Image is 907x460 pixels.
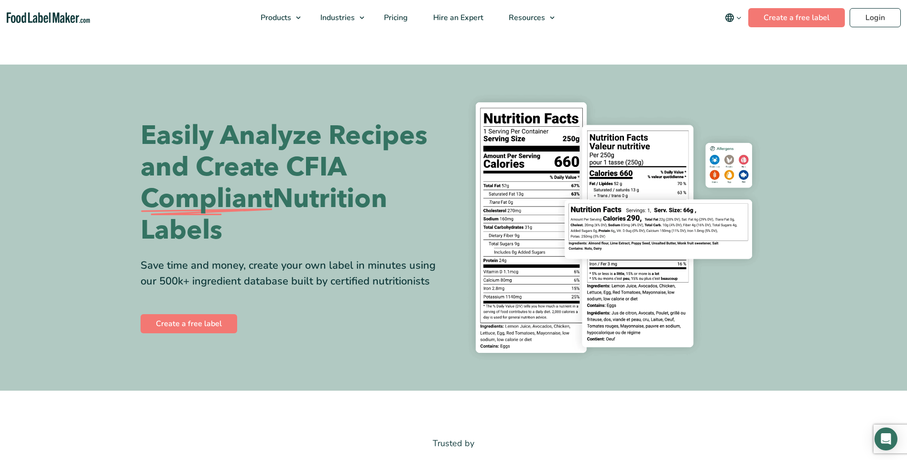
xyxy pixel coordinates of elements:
[141,314,237,333] a: Create a free label
[317,12,356,23] span: Industries
[748,8,845,27] a: Create a free label
[141,120,447,246] h1: Easily Analyze Recipes and Create CFIA Nutrition Labels
[141,258,447,289] div: Save time and money, create your own label in minutes using our 500k+ ingredient database built b...
[141,183,273,215] span: Compliant
[141,437,767,450] p: Trusted by
[430,12,484,23] span: Hire an Expert
[850,8,901,27] a: Login
[506,12,546,23] span: Resources
[381,12,409,23] span: Pricing
[258,12,292,23] span: Products
[874,427,897,450] div: Open Intercom Messenger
